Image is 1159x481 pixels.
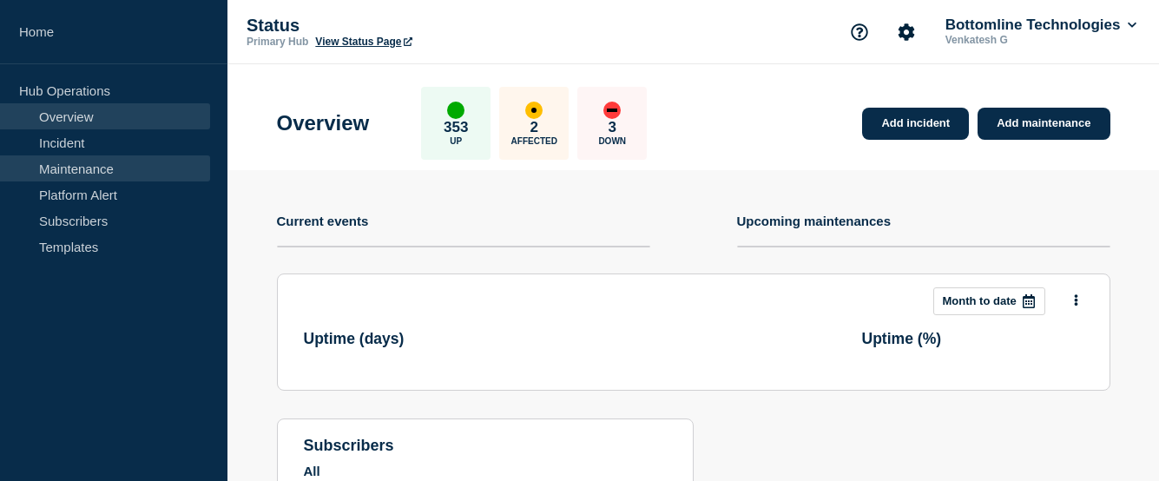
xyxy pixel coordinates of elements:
[511,136,557,146] p: Affected
[978,108,1110,140] a: Add maintenance
[933,287,1045,315] button: Month to date
[450,136,462,146] p: Up
[315,36,412,48] a: View Status Page
[862,330,1083,348] h3: Uptime ( % )
[277,214,369,228] h4: Current events
[530,119,538,136] p: 2
[609,119,616,136] p: 3
[862,108,969,140] a: Add incident
[603,102,621,119] div: down
[304,437,667,455] h4: subscribers
[942,16,1140,34] button: Bottomline Technologies
[444,119,468,136] p: 353
[525,102,543,119] div: affected
[943,294,1017,307] p: Month to date
[841,14,878,50] button: Support
[304,464,667,478] p: All
[598,136,626,146] p: Down
[447,102,464,119] div: up
[247,36,308,48] p: Primary Hub
[888,14,925,50] button: Account settings
[304,330,525,348] h3: Uptime ( days )
[247,16,594,36] p: Status
[277,111,370,135] h1: Overview
[942,34,1123,46] p: Venkatesh G
[737,214,892,228] h4: Upcoming maintenances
